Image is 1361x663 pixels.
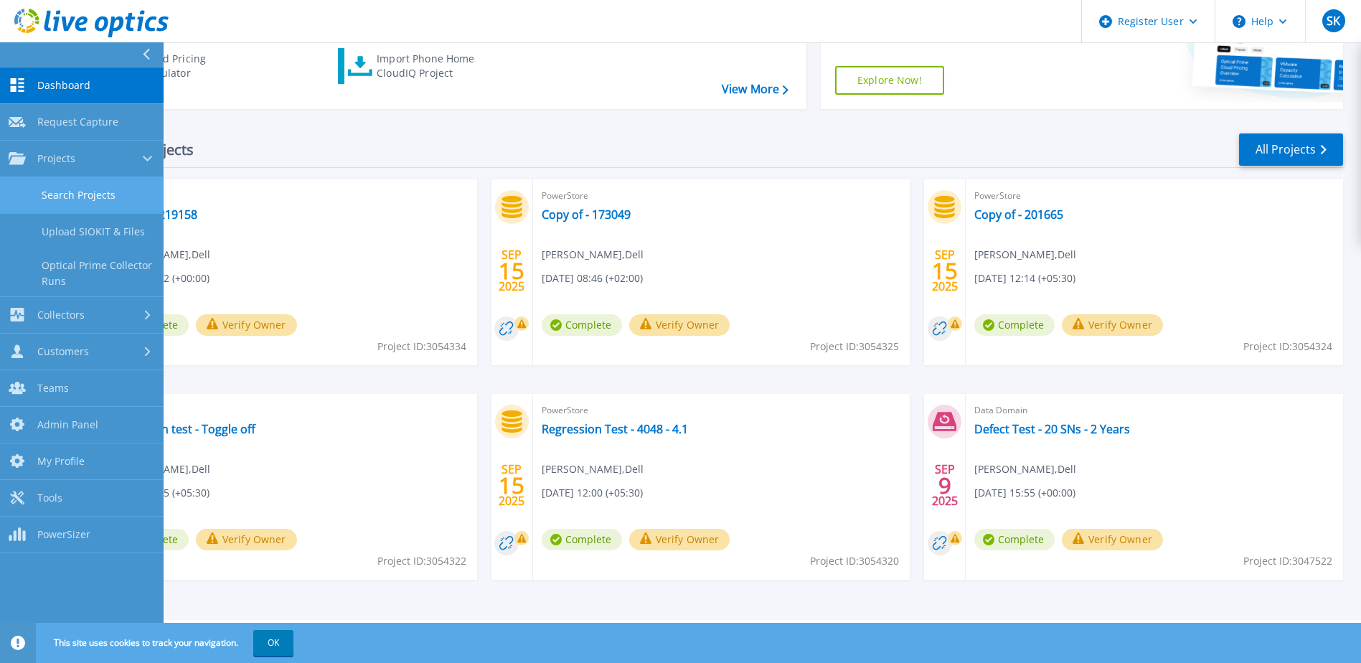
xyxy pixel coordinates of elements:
span: [PERSON_NAME] , Dell [974,247,1076,263]
span: Project ID: 3047522 [1243,553,1332,569]
div: Cloud Pricing Calculator [141,52,255,80]
div: SEP 2025 [498,459,525,512]
span: Project ID: 3054322 [377,553,466,569]
a: All Projects [1239,133,1343,166]
span: [DATE] 08:46 (+02:00) [542,271,643,286]
button: Verify Owner [1062,529,1163,550]
span: Request Capture [37,116,118,128]
a: Regression Test - 4048 - 4.1 [542,422,688,436]
span: [DATE] 15:55 (+00:00) [974,485,1075,501]
button: OK [253,630,293,656]
a: Copy of - 201665 [974,207,1063,222]
a: Explore Now! [835,66,944,95]
a: Regression test - Toggle off [108,422,255,436]
span: 15 [499,479,524,492]
span: [DATE] 12:00 (+05:30) [542,485,643,501]
span: 15 [499,265,524,277]
span: Data Domain [974,403,1334,418]
a: View More [722,83,788,96]
span: Complete [974,529,1055,550]
span: Project ID: 3054325 [810,339,899,354]
span: Tools [37,492,62,504]
span: [PERSON_NAME] , Dell [542,247,644,263]
span: PowerSizer [37,528,90,541]
span: Customers [37,345,89,358]
span: Dashboard [37,79,90,92]
span: SK [1327,15,1340,27]
span: Complete [542,529,622,550]
a: Cloud Pricing Calculator [102,48,262,84]
span: PowerStore [108,403,468,418]
span: PowerStore [542,188,902,204]
div: Import Phone Home CloudIQ Project [377,52,489,80]
span: [PERSON_NAME] , Dell [542,461,644,477]
span: PowerStore [108,188,468,204]
button: Verify Owner [196,314,297,336]
span: My Profile [37,455,85,468]
button: Verify Owner [629,529,730,550]
span: Projects [37,152,75,165]
button: Verify Owner [629,314,730,336]
button: Verify Owner [1062,314,1163,336]
span: Collectors [37,309,85,321]
span: Project ID: 3054320 [810,553,899,569]
a: Copy of - 173049 [542,207,631,222]
button: Verify Owner [196,529,297,550]
span: Teams [37,382,69,395]
div: SEP 2025 [931,245,959,297]
span: This site uses cookies to track your navigation. [39,630,293,656]
a: Defect Test - 20 SNs - 2 Years [974,422,1130,436]
span: Admin Panel [37,418,98,431]
span: Project ID: 3054334 [377,339,466,354]
span: [DATE] 12:14 (+05:30) [974,271,1075,286]
span: [PERSON_NAME] , Dell [974,461,1076,477]
div: SEP 2025 [498,245,525,297]
span: Project ID: 3054324 [1243,339,1332,354]
div: SEP 2025 [931,459,959,512]
span: PowerStore [974,188,1334,204]
span: 9 [938,479,951,492]
span: Complete [542,314,622,336]
span: PowerStore [542,403,902,418]
span: Complete [974,314,1055,336]
span: 15 [932,265,958,277]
